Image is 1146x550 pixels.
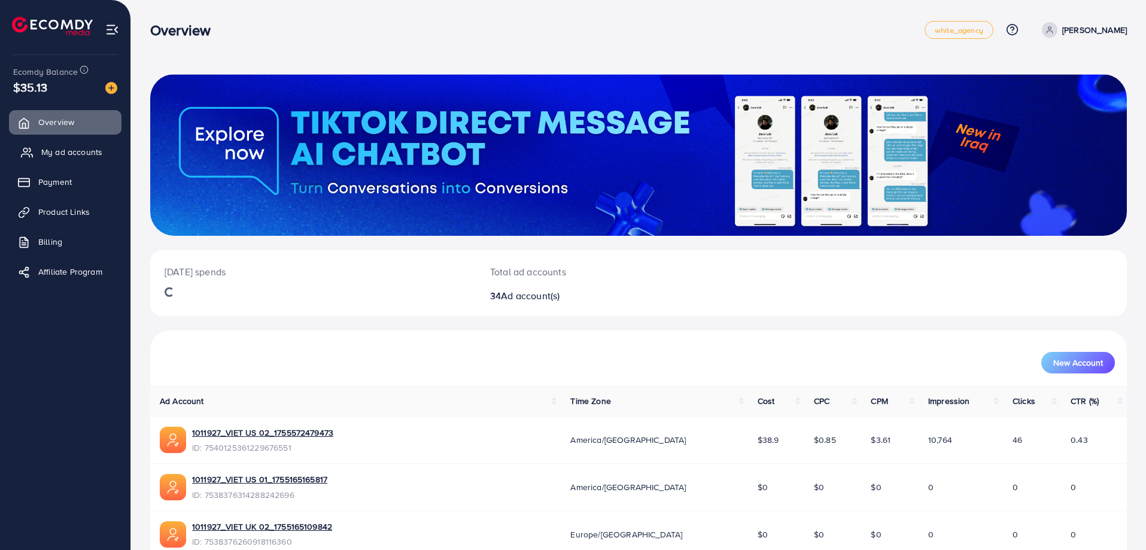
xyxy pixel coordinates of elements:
[570,481,686,493] span: America/[GEOGRAPHIC_DATA]
[9,260,121,284] a: Affiliate Program
[12,17,93,35] img: logo
[38,266,102,278] span: Affiliate Program
[935,26,983,34] span: white_agency
[928,395,970,407] span: Impression
[1013,528,1018,540] span: 0
[1013,481,1018,493] span: 0
[13,78,47,96] span: $35.13
[490,265,706,279] p: Total ad accounts
[105,23,119,37] img: menu
[501,289,560,302] span: Ad account(s)
[9,140,121,164] a: My ad accounts
[150,22,220,39] h3: Overview
[1071,528,1076,540] span: 0
[160,427,186,453] img: ic-ads-acc.e4c84228.svg
[192,473,327,485] a: 1011927_VIET US 01_1755165165817
[9,110,121,134] a: Overview
[1053,358,1103,367] span: New Account
[38,176,72,188] span: Payment
[570,528,682,540] span: Europe/[GEOGRAPHIC_DATA]
[105,82,117,94] img: image
[38,206,90,218] span: Product Links
[928,434,952,446] span: 10,764
[871,434,890,446] span: $3.61
[9,230,121,254] a: Billing
[192,489,327,501] span: ID: 7538376314288242696
[814,434,836,446] span: $0.85
[192,521,332,533] a: 1011927_VIET UK 02_1755165109842
[192,442,333,454] span: ID: 7540125361229676551
[871,528,881,540] span: $0
[160,474,186,500] img: ic-ads-acc.e4c84228.svg
[871,481,881,493] span: $0
[165,265,461,279] p: [DATE] spends
[570,434,686,446] span: America/[GEOGRAPHIC_DATA]
[758,528,768,540] span: $0
[1013,434,1022,446] span: 46
[490,290,706,302] h2: 34
[1041,352,1115,373] button: New Account
[758,434,779,446] span: $38.9
[1062,23,1127,37] p: [PERSON_NAME]
[928,528,934,540] span: 0
[570,395,610,407] span: Time Zone
[814,481,824,493] span: $0
[38,116,74,128] span: Overview
[41,146,102,158] span: My ad accounts
[871,395,887,407] span: CPM
[9,200,121,224] a: Product Links
[1071,481,1076,493] span: 0
[814,528,824,540] span: $0
[13,66,78,78] span: Ecomdy Balance
[9,170,121,194] a: Payment
[758,395,775,407] span: Cost
[758,481,768,493] span: $0
[192,427,333,439] a: 1011927_VIET US 02_1755572479473
[928,481,934,493] span: 0
[38,236,62,248] span: Billing
[1037,22,1127,38] a: [PERSON_NAME]
[1071,434,1088,446] span: 0.43
[160,521,186,548] img: ic-ads-acc.e4c84228.svg
[160,395,204,407] span: Ad Account
[925,21,993,39] a: white_agency
[814,395,829,407] span: CPC
[1013,395,1035,407] span: Clicks
[192,536,332,548] span: ID: 7538376260918116360
[1071,395,1099,407] span: CTR (%)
